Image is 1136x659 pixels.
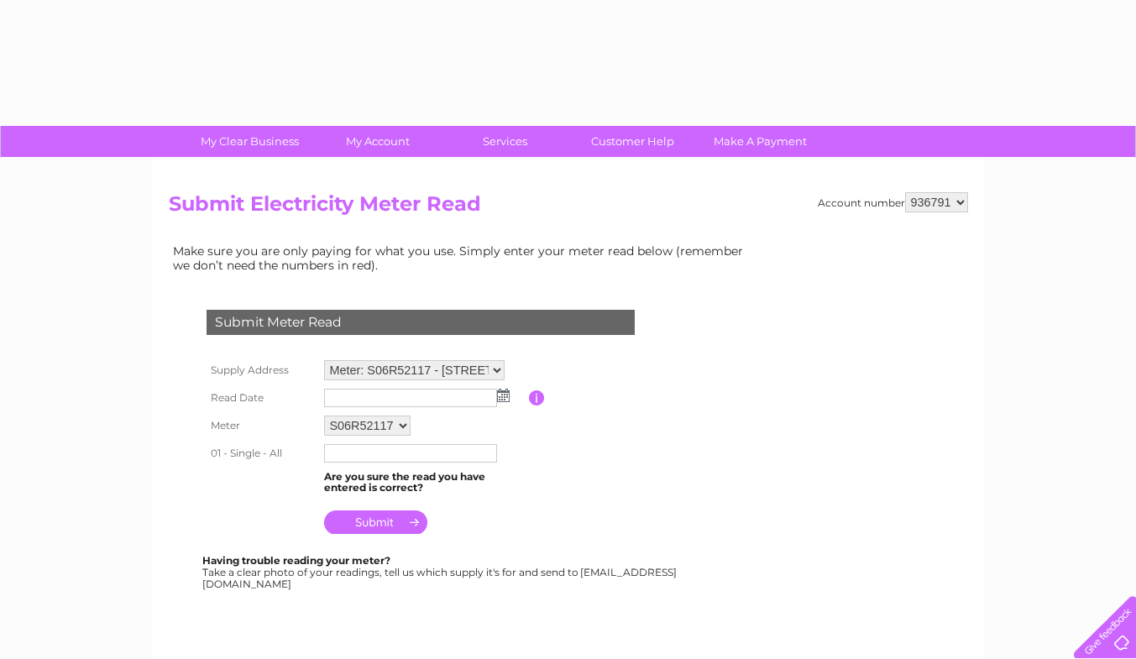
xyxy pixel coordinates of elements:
[691,126,830,157] a: Make A Payment
[818,192,968,212] div: Account number
[202,555,679,589] div: Take a clear photo of your readings, tell us which supply it's for and send to [EMAIL_ADDRESS][DO...
[207,310,635,335] div: Submit Meter Read
[324,510,427,534] input: Submit
[181,126,319,157] a: My Clear Business
[202,356,320,384] th: Supply Address
[563,126,702,157] a: Customer Help
[169,192,968,224] h2: Submit Electricity Meter Read
[202,554,390,567] b: Having trouble reading your meter?
[320,467,529,499] td: Are you sure the read you have entered is correct?
[202,440,320,467] th: 01 - Single - All
[308,126,447,157] a: My Account
[202,384,320,411] th: Read Date
[529,390,545,405] input: Information
[497,389,510,402] img: ...
[436,126,574,157] a: Services
[169,240,756,275] td: Make sure you are only paying for what you use. Simply enter your meter read below (remember we d...
[202,411,320,440] th: Meter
